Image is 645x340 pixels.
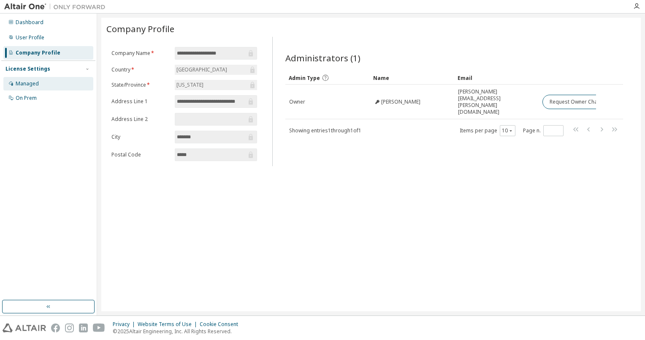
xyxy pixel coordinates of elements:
[458,71,535,85] div: Email
[93,324,105,332] img: youtube.svg
[111,134,170,140] label: City
[285,52,360,64] span: Administrators (1)
[16,95,37,101] div: On Prem
[502,127,513,134] button: 10
[289,74,320,82] span: Admin Type
[111,98,170,105] label: Address Line 1
[111,151,170,158] label: Postal Code
[111,82,170,88] label: State/Province
[113,321,138,328] div: Privacy
[4,3,110,11] img: Altair One
[111,116,170,123] label: Address Line 2
[458,88,535,115] span: [PERSON_NAME][EMAIL_ADDRESS][PERSON_NAME][DOMAIN_NAME]
[175,65,228,74] div: [GEOGRAPHIC_DATA]
[51,324,60,332] img: facebook.svg
[113,328,243,335] p: © 2025 Altair Engineering, Inc. All Rights Reserved.
[16,80,39,87] div: Managed
[16,34,44,41] div: User Profile
[65,324,74,332] img: instagram.svg
[111,66,170,73] label: Country
[16,49,60,56] div: Company Profile
[16,19,43,26] div: Dashboard
[3,324,46,332] img: altair_logo.svg
[5,66,50,72] div: License Settings
[289,127,361,134] span: Showing entries 1 through 1 of 1
[79,324,88,332] img: linkedin.svg
[138,321,200,328] div: Website Terms of Use
[175,80,205,90] div: [US_STATE]
[381,99,420,105] span: [PERSON_NAME]
[175,80,257,90] div: [US_STATE]
[542,95,614,109] button: Request Owner Change
[373,71,451,85] div: Name
[200,321,243,328] div: Cookie Consent
[460,125,515,136] span: Items per page
[111,50,170,57] label: Company Name
[289,99,305,105] span: Owner
[175,65,257,75] div: [GEOGRAPHIC_DATA]
[523,125,564,136] span: Page n.
[106,23,174,35] span: Company Profile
